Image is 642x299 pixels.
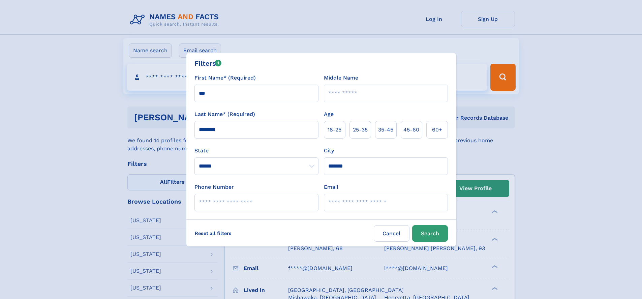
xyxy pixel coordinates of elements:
[328,126,341,134] span: 18‑25
[190,225,236,241] label: Reset all filters
[194,110,255,118] label: Last Name* (Required)
[194,147,318,155] label: State
[324,147,334,155] label: City
[432,126,442,134] span: 60+
[324,183,338,191] label: Email
[324,110,334,118] label: Age
[374,225,409,242] label: Cancel
[194,74,256,82] label: First Name* (Required)
[194,183,234,191] label: Phone Number
[412,225,448,242] button: Search
[194,58,222,68] div: Filters
[353,126,368,134] span: 25‑35
[378,126,393,134] span: 35‑45
[324,74,358,82] label: Middle Name
[403,126,419,134] span: 45‑60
